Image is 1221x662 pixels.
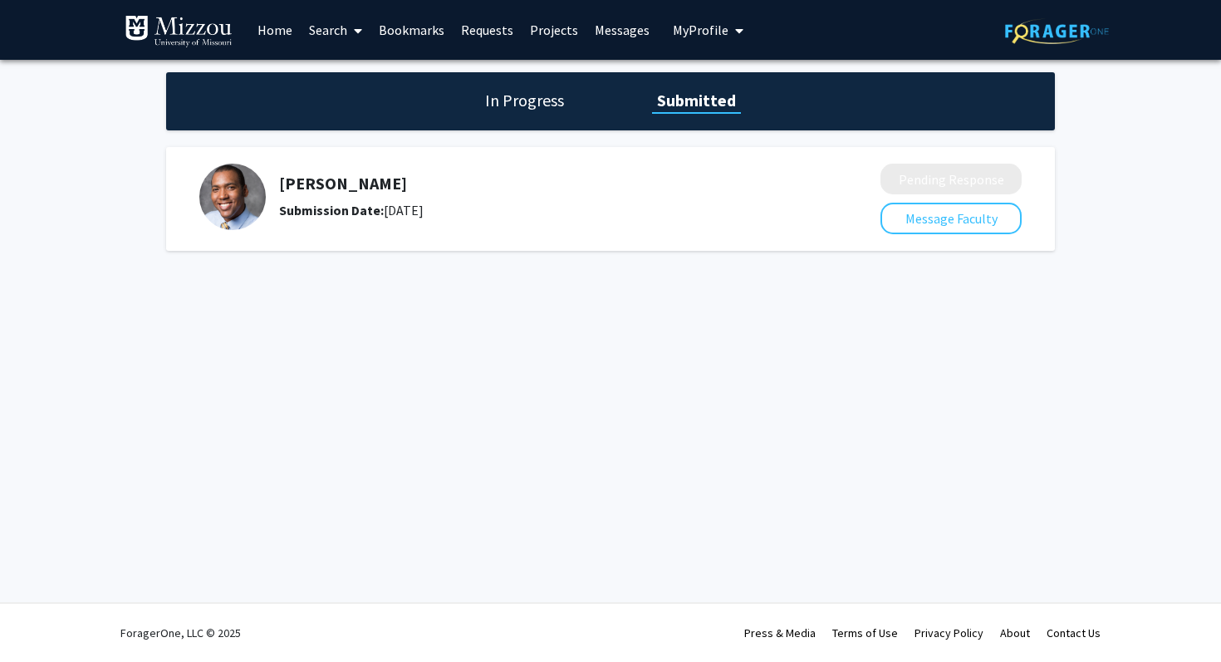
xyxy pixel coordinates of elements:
button: Message Faculty [880,203,1022,234]
a: Press & Media [744,625,816,640]
b: Submission Date: [279,202,384,218]
a: Privacy Policy [915,625,983,640]
a: Terms of Use [832,625,898,640]
img: Profile Picture [199,164,266,230]
h5: [PERSON_NAME] [279,174,792,194]
a: Contact Us [1047,625,1101,640]
span: My Profile [673,22,728,38]
iframe: Chat [12,587,71,650]
a: Search [301,1,370,59]
img: University of Missouri Logo [125,15,233,48]
a: Requests [453,1,522,59]
h1: In Progress [480,89,569,112]
div: [DATE] [279,200,792,220]
h1: Submitted [652,89,741,112]
a: Bookmarks [370,1,453,59]
a: Projects [522,1,586,59]
a: Messages [586,1,658,59]
a: About [1000,625,1030,640]
div: ForagerOne, LLC © 2025 [120,604,241,662]
a: Message Faculty [880,210,1022,227]
img: ForagerOne Logo [1005,18,1109,44]
button: Pending Response [880,164,1022,194]
a: Home [249,1,301,59]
